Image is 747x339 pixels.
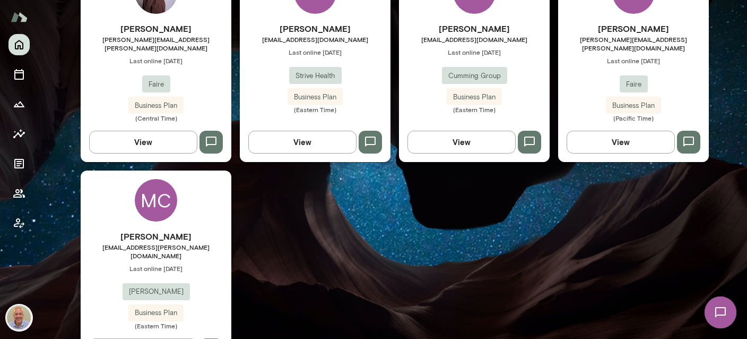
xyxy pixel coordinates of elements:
[442,71,507,81] span: Cumming Group
[240,48,390,56] span: Last online [DATE]
[289,71,342,81] span: Strive Health
[567,131,675,153] button: View
[8,183,30,204] button: Members
[11,7,28,27] img: Mento
[8,34,30,55] button: Home
[123,286,190,297] span: [PERSON_NAME]
[135,179,177,222] div: MC
[81,243,231,260] span: [EMAIL_ADDRESS][PERSON_NAME][DOMAIN_NAME]
[447,92,502,103] span: Business Plan
[399,35,550,44] span: [EMAIL_ADDRESS][DOMAIN_NAME]
[606,100,661,111] span: Business Plan
[8,123,30,145] button: Insights
[81,35,231,52] span: [PERSON_NAME][EMAIL_ADDRESS][PERSON_NAME][DOMAIN_NAME]
[8,94,30,115] button: Growth Plan
[240,35,390,44] span: [EMAIL_ADDRESS][DOMAIN_NAME]
[81,230,231,243] h6: [PERSON_NAME]
[81,22,231,35] h6: [PERSON_NAME]
[558,114,709,122] span: (Pacific Time)
[6,305,32,330] img: Marc Friedman
[407,131,516,153] button: View
[399,22,550,35] h6: [PERSON_NAME]
[288,92,343,103] span: Business Plan
[81,321,231,330] span: (Eastern Time)
[240,22,390,35] h6: [PERSON_NAME]
[399,105,550,114] span: (Eastern Time)
[558,56,709,65] span: Last online [DATE]
[8,153,30,174] button: Documents
[620,79,648,90] span: Faire
[399,48,550,56] span: Last online [DATE]
[558,22,709,35] h6: [PERSON_NAME]
[8,213,30,234] button: Client app
[8,64,30,85] button: Sessions
[128,308,184,318] span: Business Plan
[89,131,197,153] button: View
[81,114,231,122] span: (Central Time)
[81,264,231,273] span: Last online [DATE]
[128,100,184,111] span: Business Plan
[558,35,709,52] span: [PERSON_NAME][EMAIL_ADDRESS][PERSON_NAME][DOMAIN_NAME]
[142,79,170,90] span: Faire
[81,56,231,65] span: Last online [DATE]
[248,131,357,153] button: View
[240,105,390,114] span: (Eastern Time)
